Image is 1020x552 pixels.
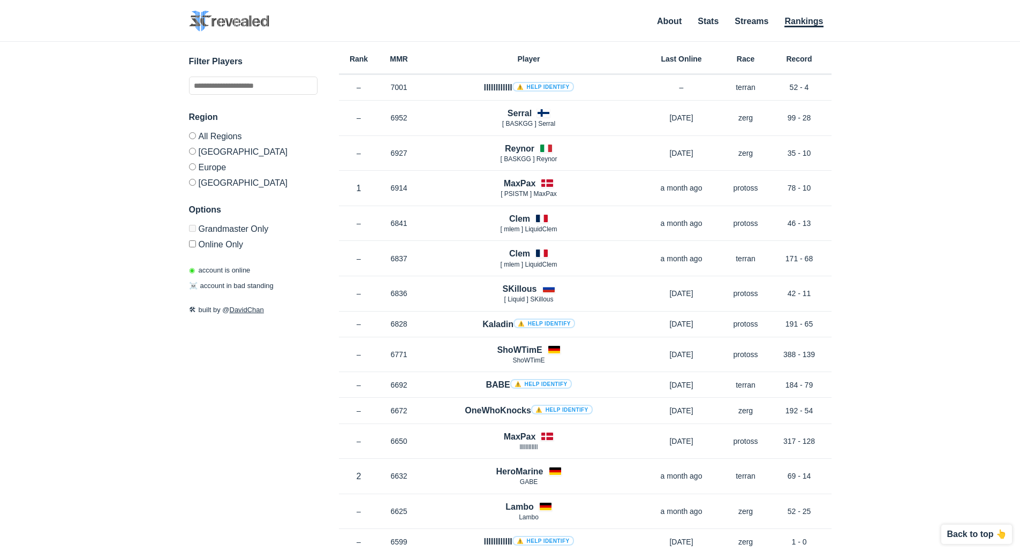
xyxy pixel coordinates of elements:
[482,318,575,330] h4: Kaladin
[379,288,419,299] p: 6836
[512,357,545,364] span: ShoWTimE
[379,536,419,547] p: 6599
[189,240,196,247] input: Online Only
[767,253,832,264] p: 171 - 68
[339,506,379,517] p: –
[724,436,767,447] p: protoss
[767,183,832,193] p: 78 - 10
[724,319,767,329] p: protoss
[189,11,269,32] img: SC2 Revealed
[767,536,832,547] p: 1 - 0
[724,380,767,390] p: terran
[379,380,419,390] p: 6692
[767,319,832,329] p: 191 - 65
[189,55,318,68] h3: Filter Players
[189,148,196,155] input: [GEOGRAPHIC_DATA]
[724,471,767,481] p: terran
[483,535,573,548] h4: llIIlIIllIII
[767,288,832,299] p: 42 - 11
[508,107,532,119] h4: Serral
[189,306,196,314] span: 🛠
[419,55,639,63] h6: Player
[379,319,419,329] p: 6828
[513,319,575,328] a: ⚠️ Help identify
[639,82,724,93] p: –
[639,471,724,481] p: a month ago
[502,120,555,127] span: [ BASKGG ] Serral
[724,218,767,229] p: protoss
[767,506,832,517] p: 52 - 25
[735,17,768,26] a: Streams
[767,471,832,481] p: 69 - 14
[724,536,767,547] p: zerg
[189,265,251,276] p: account is online
[339,148,379,158] p: –
[767,55,832,63] h6: Record
[339,55,379,63] h6: Rank
[724,349,767,360] p: protoss
[520,443,538,451] span: lllIlllIllIl
[189,111,318,124] h3: Region
[639,183,724,193] p: a month ago
[339,112,379,123] p: –
[767,349,832,360] p: 388 - 139
[379,55,419,63] h6: MMR
[767,436,832,447] p: 317 - 128
[724,55,767,63] h6: Race
[189,236,318,249] label: Only show accounts currently laddering
[379,506,419,517] p: 6625
[639,148,724,158] p: [DATE]
[339,380,379,390] p: –
[189,159,318,175] label: Europe
[502,283,537,295] h4: SKillous
[639,536,724,547] p: [DATE]
[379,405,419,416] p: 6672
[505,142,534,155] h4: Reynor
[189,305,318,315] p: built by @
[724,183,767,193] p: protoss
[189,143,318,159] label: [GEOGRAPHIC_DATA]
[504,296,553,303] span: [ Lіquіd ] SKillous
[767,148,832,158] p: 35 - 10
[698,17,719,26] a: Stats
[189,225,196,232] input: Grandmaster Only
[657,17,682,26] a: About
[767,380,832,390] p: 184 - 79
[189,282,198,290] span: ☠️
[500,155,557,163] span: [ BASKGG ] Reynor
[639,319,724,329] p: [DATE]
[379,349,419,360] p: 6771
[339,218,379,229] p: –
[639,112,724,123] p: [DATE]
[379,82,419,93] p: 7001
[724,288,767,299] p: protoss
[496,465,543,478] h4: HeroMarine
[230,306,264,314] a: DavidChan
[505,501,533,513] h4: Lambo
[379,148,419,158] p: 6927
[339,470,379,482] p: 2
[486,379,571,391] h4: BABE
[512,82,574,92] a: ⚠️ Help identify
[724,253,767,264] p: terran
[767,405,832,416] p: 192 - 54
[639,288,724,299] p: [DATE]
[639,506,724,517] p: a month ago
[504,177,536,190] h4: MaxPax
[724,148,767,158] p: zerg
[639,55,724,63] h6: Last Online
[189,179,196,186] input: [GEOGRAPHIC_DATA]
[189,132,196,139] input: All Regions
[512,536,574,546] a: ⚠️ Help identify
[339,436,379,447] p: –
[724,405,767,416] p: zerg
[510,379,572,389] a: ⚠️ Help identify
[531,405,593,414] a: ⚠️ Help identify
[639,380,724,390] p: [DATE]
[339,319,379,329] p: –
[519,513,539,521] span: Lambo
[465,404,592,417] h4: OneWhoKnocks
[724,506,767,517] p: zerg
[379,253,419,264] p: 6837
[379,218,419,229] p: 6841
